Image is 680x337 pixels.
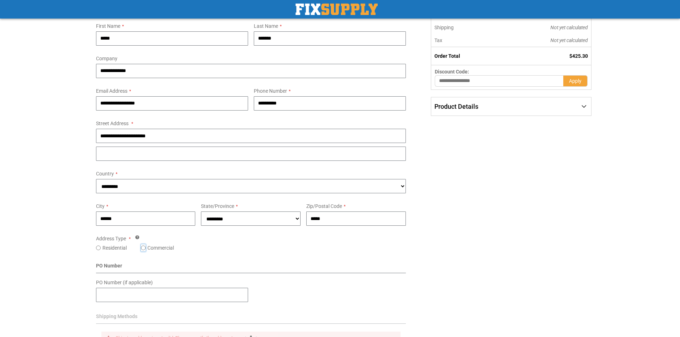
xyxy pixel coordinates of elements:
[434,25,454,30] span: Shipping
[434,53,460,59] strong: Order Total
[254,88,287,94] span: Phone Number
[569,53,588,59] span: $425.30
[296,4,378,15] a: store logo
[96,88,127,94] span: Email Address
[96,280,153,285] span: PO Number (if applicable)
[254,23,278,29] span: Last Name
[96,121,129,126] span: Street Address
[550,25,588,30] span: Not yet calculated
[96,23,120,29] span: First Name
[431,34,502,47] th: Tax
[201,203,234,209] span: State/Province
[434,103,478,110] span: Product Details
[96,203,105,209] span: City
[435,69,469,75] span: Discount Code:
[102,244,127,251] label: Residential
[96,171,114,177] span: Country
[96,236,126,241] span: Address Type
[306,203,342,209] span: Zip/Postal Code
[550,37,588,43] span: Not yet calculated
[96,56,117,61] span: Company
[569,78,581,84] span: Apply
[96,262,406,273] div: PO Number
[563,75,588,87] button: Apply
[147,244,174,251] label: Commercial
[296,4,378,15] img: Fix Industrial Supply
